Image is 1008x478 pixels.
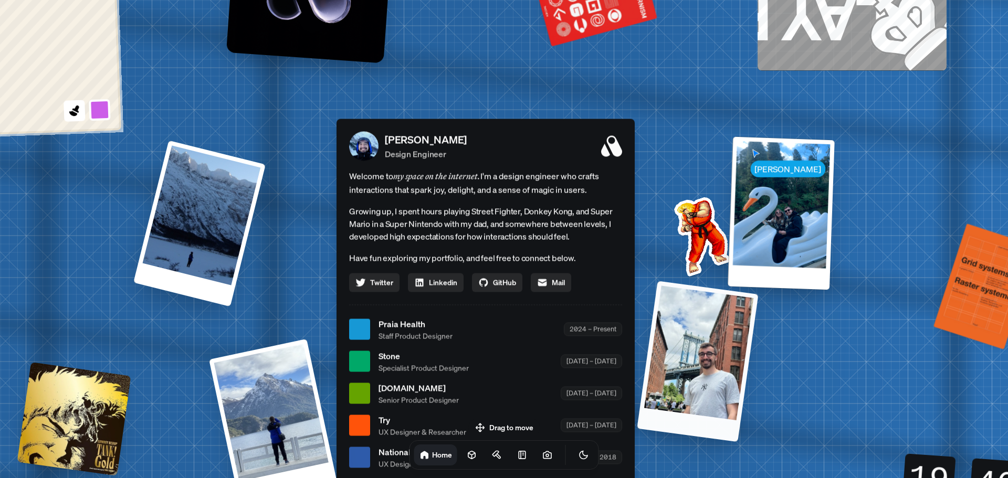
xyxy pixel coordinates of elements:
[385,147,467,160] p: Design Engineer
[594,451,622,464] div: 2018
[349,273,400,292] a: Twitter
[379,317,453,330] span: Praia Health
[493,277,516,288] span: GitHub
[379,362,469,373] span: Specialist Product Designer
[379,349,469,362] span: Stone
[379,445,480,458] span: National Council of Science
[552,277,565,288] span: Mail
[379,413,466,426] span: Try
[561,387,622,400] div: [DATE] – [DATE]
[432,450,452,460] h1: Home
[573,444,594,465] button: Toggle Theme
[429,277,457,288] span: Linkedin
[349,131,379,161] img: Profile Picture
[379,381,459,394] span: [DOMAIN_NAME]
[564,323,622,336] div: 2024 – Present
[472,273,522,292] a: GitHub
[349,205,622,242] p: Growing up, I spent hours playing Street Fighter, Donkey Kong, and Super Mario in a Super Nintend...
[349,169,622,196] span: Welcome to I'm a design engineer who crafts interactions that spark joy, delight, and a sense of ...
[379,426,466,437] span: UX Designer & Researcher
[379,458,480,469] span: UX Designer
[379,330,453,341] span: Staff Product Designer
[647,181,753,287] img: Profile example
[379,394,459,405] span: Senior Product Designer
[561,355,622,368] div: [DATE] – [DATE]
[393,171,480,181] em: my space on the internet.
[349,251,622,264] p: Have fun exploring my portfolio, and feel free to connect below.
[370,277,393,288] span: Twitter
[531,273,571,292] a: Mail
[408,273,464,292] a: Linkedin
[414,444,457,465] a: Home
[385,132,467,147] p: [PERSON_NAME]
